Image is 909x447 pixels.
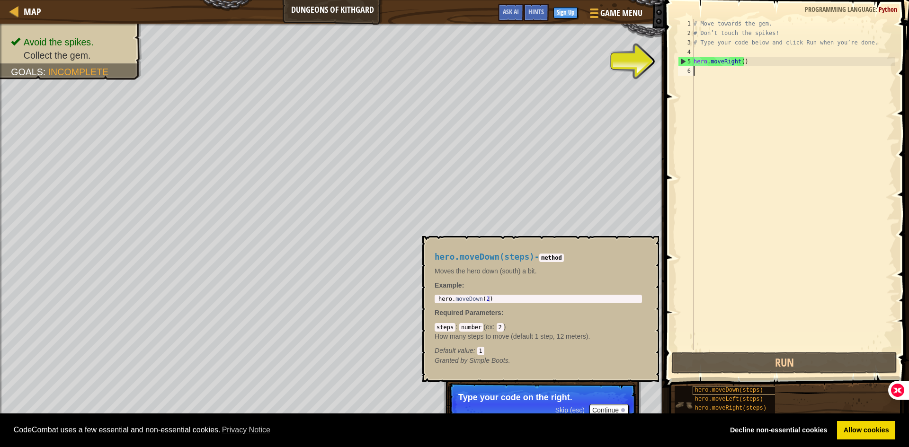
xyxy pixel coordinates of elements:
span: Granted by [435,357,469,364]
strong: : [435,281,464,289]
div: ( ) [435,322,642,355]
code: method [539,254,563,262]
p: How many steps to move (default 1 step, 12 meters). [435,332,642,341]
span: Example [435,281,462,289]
a: deny cookies [723,421,834,440]
span: CodeCombat uses a few essential and non-essential cookies. [14,423,716,437]
span: hero.moveDown(steps) [435,252,535,262]
em: Simple Boots. [435,357,510,364]
h4: - [435,253,642,262]
code: number [459,323,483,332]
code: steps [435,323,455,332]
span: ex [486,323,493,331]
p: Moves the hero down (south) a bit. [435,266,642,276]
span: : [501,309,504,316]
a: allow cookies [837,421,895,440]
span: : [493,323,497,331]
code: 1 [477,347,484,355]
span: : [455,323,459,331]
code: 2 [497,323,504,332]
span: Default value [435,347,473,354]
span: : [473,347,477,354]
a: learn more about cookies [221,423,272,437]
span: Required Parameters [435,309,501,316]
